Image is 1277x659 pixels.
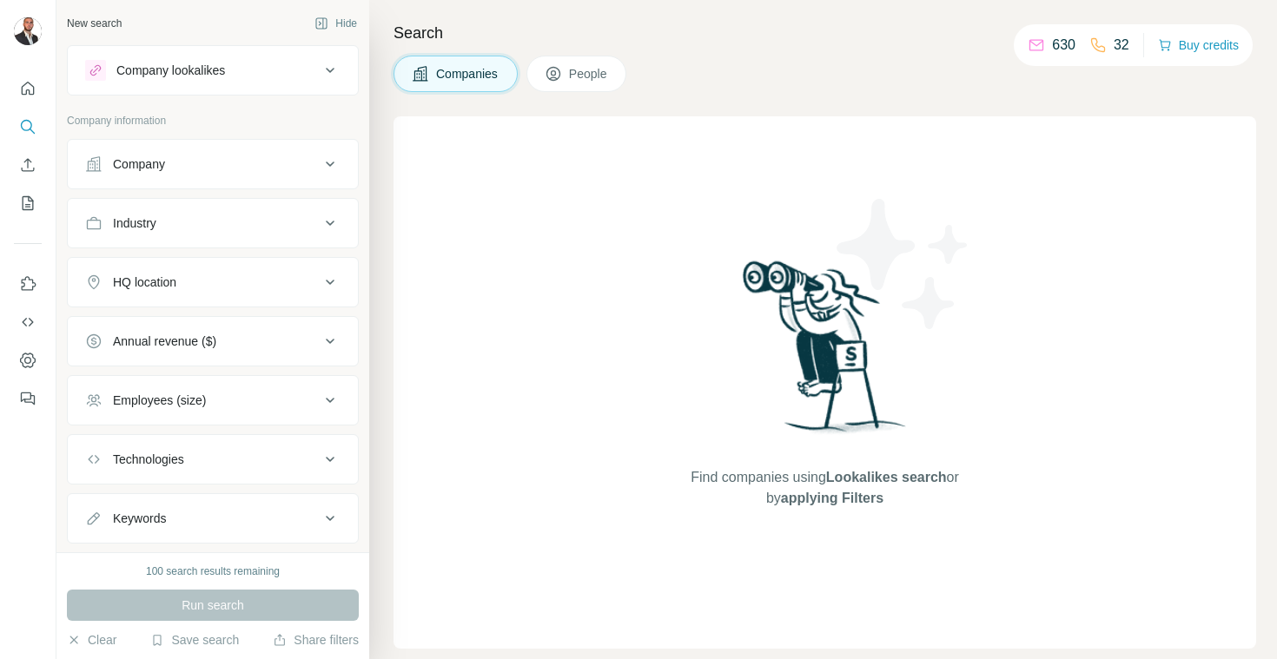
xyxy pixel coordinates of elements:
[14,188,42,219] button: My lists
[150,631,239,649] button: Save search
[394,21,1256,45] h4: Search
[113,214,156,232] div: Industry
[68,49,358,91] button: Company lookalikes
[436,65,500,82] span: Companies
[68,320,358,362] button: Annual revenue ($)
[685,467,963,509] span: Find companies using or by
[67,113,359,129] p: Company information
[14,268,42,300] button: Use Surfe on LinkedIn
[1158,33,1239,57] button: Buy credits
[67,16,122,31] div: New search
[14,149,42,181] button: Enrich CSV
[67,631,116,649] button: Clear
[113,273,176,291] div: HQ location
[1052,35,1075,56] p: 630
[14,73,42,104] button: Quick start
[273,631,359,649] button: Share filters
[14,111,42,142] button: Search
[68,438,358,480] button: Technologies
[735,256,916,450] img: Surfe Illustration - Woman searching with binoculars
[113,333,216,350] div: Annual revenue ($)
[781,491,883,505] span: applying Filters
[68,202,358,244] button: Industry
[14,306,42,338] button: Use Surfe API
[825,186,982,342] img: Surfe Illustration - Stars
[1114,35,1129,56] p: 32
[68,261,358,303] button: HQ location
[14,345,42,376] button: Dashboard
[113,510,166,527] div: Keywords
[113,392,206,409] div: Employees (size)
[146,563,280,579] div: 100 search results remaining
[302,10,369,36] button: Hide
[826,470,947,484] span: Lookalikes search
[113,155,165,173] div: Company
[68,498,358,539] button: Keywords
[569,65,609,82] span: People
[14,17,42,45] img: Avatar
[14,383,42,414] button: Feedback
[68,143,358,185] button: Company
[113,451,184,468] div: Technologies
[116,62,225,79] div: Company lookalikes
[68,379,358,421] button: Employees (size)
